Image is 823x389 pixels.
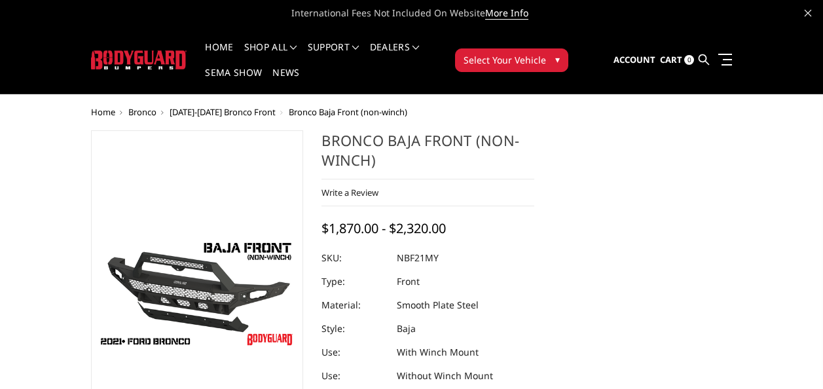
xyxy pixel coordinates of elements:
[397,341,479,364] dd: With Winch Mount
[321,317,387,341] dt: Style:
[397,270,420,293] dd: Front
[321,293,387,317] dt: Material:
[455,48,568,72] button: Select Your Vehicle
[321,270,387,293] dt: Type:
[244,43,297,68] a: shop all
[613,43,655,78] a: Account
[321,246,387,270] dt: SKU:
[397,246,439,270] dd: NBF21MY
[91,50,187,69] img: BODYGUARD BUMPERS
[321,219,446,237] span: $1,870.00 - $2,320.00
[370,43,420,68] a: Dealers
[613,54,655,65] span: Account
[321,130,534,179] h1: Bronco Baja Front (non-winch)
[660,43,694,78] a: Cart 0
[289,106,407,118] span: Bronco Baja Front (non-winch)
[684,55,694,65] span: 0
[485,7,528,20] a: More Info
[555,52,560,66] span: ▾
[128,106,156,118] a: Bronco
[308,43,359,68] a: Support
[91,106,115,118] a: Home
[321,341,387,364] dt: Use:
[205,68,262,94] a: SEMA Show
[321,187,378,198] a: Write a Review
[397,293,479,317] dd: Smooth Plate Steel
[170,106,276,118] a: [DATE]-[DATE] Bronco Front
[205,43,233,68] a: Home
[660,54,682,65] span: Cart
[397,317,416,341] dd: Baja
[272,68,299,94] a: News
[397,364,493,388] dd: Without Winch Mount
[321,364,387,388] dt: Use:
[464,53,546,67] span: Select Your Vehicle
